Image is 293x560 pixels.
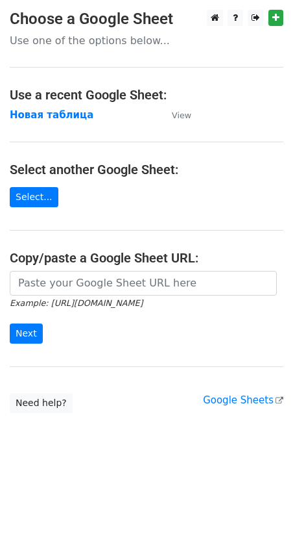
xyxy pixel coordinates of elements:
[159,109,191,121] a: View
[10,109,93,121] a: Новая таблица
[10,393,73,413] a: Need help?
[10,162,283,177] h4: Select another Google Sheet:
[172,110,191,120] small: View
[10,187,58,207] a: Select...
[10,87,283,103] h4: Use a recent Google Sheet:
[10,324,43,344] input: Next
[10,298,143,308] small: Example: [URL][DOMAIN_NAME]
[10,10,283,29] h3: Choose a Google Sheet
[10,250,283,266] h4: Copy/paste a Google Sheet URL:
[203,394,283,406] a: Google Sheets
[10,34,283,47] p: Use one of the options below...
[10,271,277,296] input: Paste your Google Sheet URL here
